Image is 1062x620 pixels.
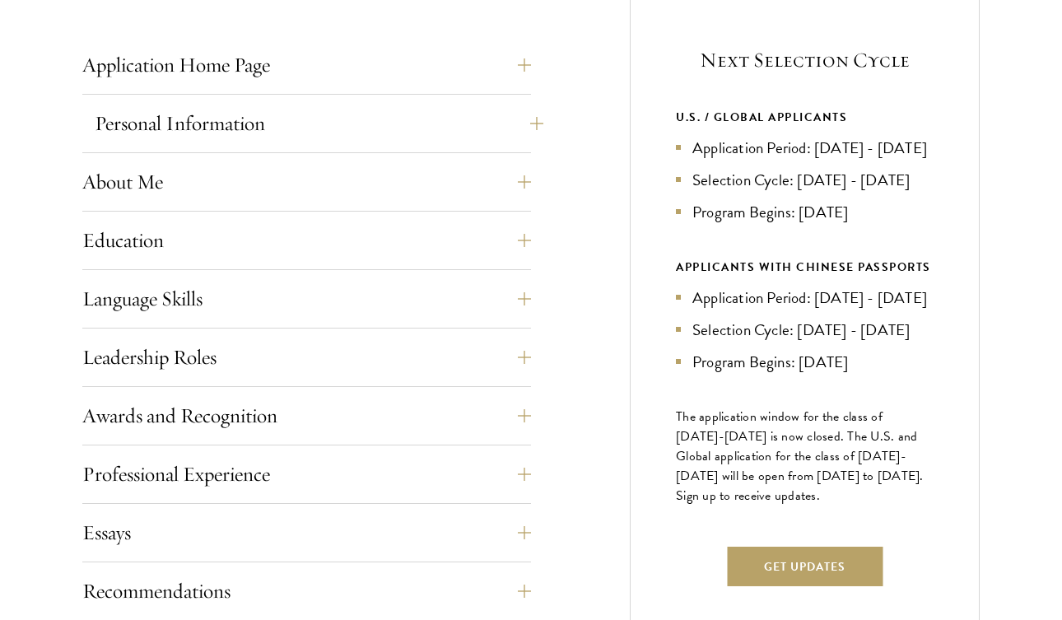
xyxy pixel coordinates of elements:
button: Essays [82,513,531,552]
button: Language Skills [82,279,531,319]
button: Get Updates [727,547,883,586]
li: Program Begins: [DATE] [676,350,934,374]
li: Application Period: [DATE] - [DATE] [676,286,934,310]
li: Selection Cycle: [DATE] - [DATE] [676,318,934,342]
div: APPLICANTS WITH CHINESE PASSPORTS [676,257,934,277]
div: U.S. / GLOBAL APPLICANTS [676,107,934,128]
button: Education [82,221,531,260]
button: Application Home Page [82,45,531,85]
span: The application window for the class of [DATE]-[DATE] is now closed. The U.S. and Global applicat... [676,407,924,506]
li: Selection Cycle: [DATE] - [DATE] [676,168,934,192]
button: About Me [82,162,531,202]
button: Leadership Roles [82,338,531,377]
button: Professional Experience [82,455,531,494]
button: Personal Information [95,104,543,143]
button: Recommendations [82,571,531,611]
h5: Next Selection Cycle [676,46,934,74]
li: Application Period: [DATE] - [DATE] [676,136,934,160]
li: Program Begins: [DATE] [676,200,934,224]
button: Awards and Recognition [82,396,531,436]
